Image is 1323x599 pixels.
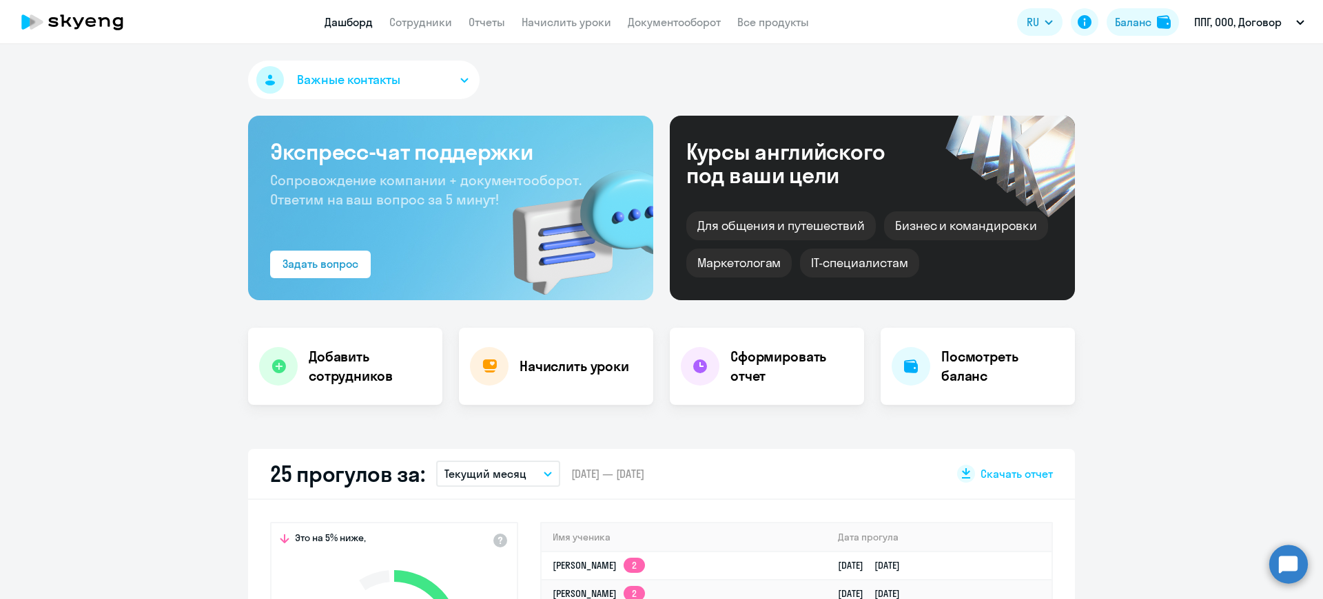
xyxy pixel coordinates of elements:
[1157,15,1171,29] img: balance
[624,558,645,573] app-skyeng-badge: 2
[571,466,644,481] span: [DATE] — [DATE]
[730,347,853,386] h4: Сформировать отчет
[628,15,721,29] a: Документооборот
[737,15,809,29] a: Все продукты
[800,249,919,277] div: IT-специалистам
[686,249,792,277] div: Маркетологам
[309,347,431,386] h4: Добавить сотрудников
[444,465,526,482] p: Текущий месяц
[493,145,653,300] img: bg-img
[686,140,922,187] div: Курсы английского под ваши цели
[1115,14,1151,30] div: Баланс
[553,559,645,571] a: [PERSON_NAME]2
[283,255,358,272] div: Задать вопрос
[389,15,452,29] a: Сотрудники
[941,347,1064,386] h4: Посмотреть баланс
[838,559,911,571] a: [DATE][DATE]
[686,211,876,240] div: Для общения и путешествий
[469,15,505,29] a: Отчеты
[270,171,582,208] span: Сопровождение компании + документооборот. Ответим на ваш вопрос за 5 минут!
[884,211,1048,240] div: Бизнес и командировки
[1027,14,1039,30] span: RU
[297,71,400,89] span: Важные контакты
[295,532,366,548] span: Это на 5% ниже,
[1107,8,1179,36] button: Балансbalance
[436,461,560,487] button: Текущий месяц
[325,15,373,29] a: Дашборд
[1017,8,1063,36] button: RU
[1194,14,1282,30] p: ППГ, ООО, Договор
[827,523,1052,551] th: Дата прогула
[520,357,629,376] h4: Начислить уроки
[522,15,611,29] a: Начислить уроки
[270,251,371,278] button: Задать вопрос
[542,523,827,551] th: Имя ученика
[270,460,425,487] h2: 25 прогулов за:
[981,466,1053,481] span: Скачать отчет
[270,138,631,165] h3: Экспресс-чат поддержки
[1187,6,1311,39] button: ППГ, ООО, Договор
[248,61,480,99] button: Важные контакты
